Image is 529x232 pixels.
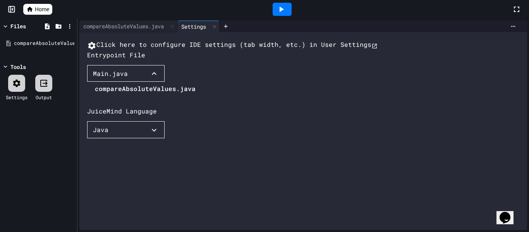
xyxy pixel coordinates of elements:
[6,94,27,101] div: Settings
[35,5,49,13] span: Home
[177,21,220,32] div: Settings
[95,82,196,95] li: compareAbsoluteValues.java
[10,22,26,30] div: Files
[79,21,177,32] div: compareAbsoluteValues.java
[87,121,165,138] button: Java
[496,201,521,224] iframe: chat widget
[87,65,165,82] button: Main.java
[87,107,157,116] div: JuiceMind Language
[10,63,26,71] div: Tools
[36,94,52,101] div: Output
[87,40,378,50] button: Click here to configure IDE settings (tab width, etc.) in User Settings
[23,4,52,15] a: Home
[87,50,145,60] div: Entrypoint File
[93,69,128,78] div: Main.java
[177,22,210,31] div: Settings
[14,40,74,47] div: compareAbsoluteValues.java
[79,22,168,30] div: compareAbsoluteValues.java
[93,125,108,134] div: Java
